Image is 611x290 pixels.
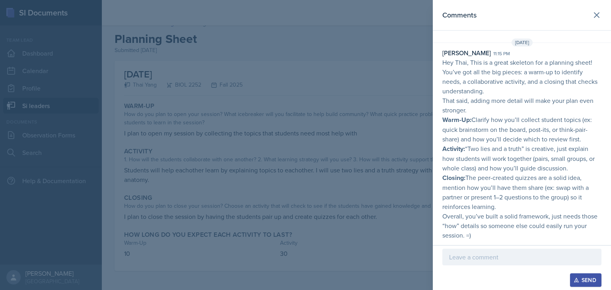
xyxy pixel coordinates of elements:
p: That said, adding more detail will make your plan even stronger. [442,96,601,115]
span: [DATE] [512,39,533,46]
strong: Closing: [442,173,465,182]
p: Hey Thai, This is a great skeleton for a planning sheet! You’ve got all the big pieces: a warm-up... [442,58,601,96]
strong: Warm-Up: [442,115,471,124]
h2: Comments [442,10,477,21]
button: Send [570,273,601,287]
p: Overall, you’ve built a solid framework, just needs those “how” details so someone else could eas... [442,211,601,240]
strong: Activity: [442,144,465,153]
div: [PERSON_NAME] [442,245,491,254]
p: Clarify how you’ll collect student topics (ex: quick brainstorm on the board, post-its, or think-... [442,115,601,144]
div: 11:15 pm [493,50,510,57]
div: Send [575,277,596,283]
p: The peer-created quizzes are a solid idea, mention how you’ll have them share (ex: swap with a pa... [442,173,601,211]
p: “Two lies and a truth” is creative, just explain how students will work together (pairs, small gr... [442,144,601,173]
div: [PERSON_NAME] [442,48,491,58]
